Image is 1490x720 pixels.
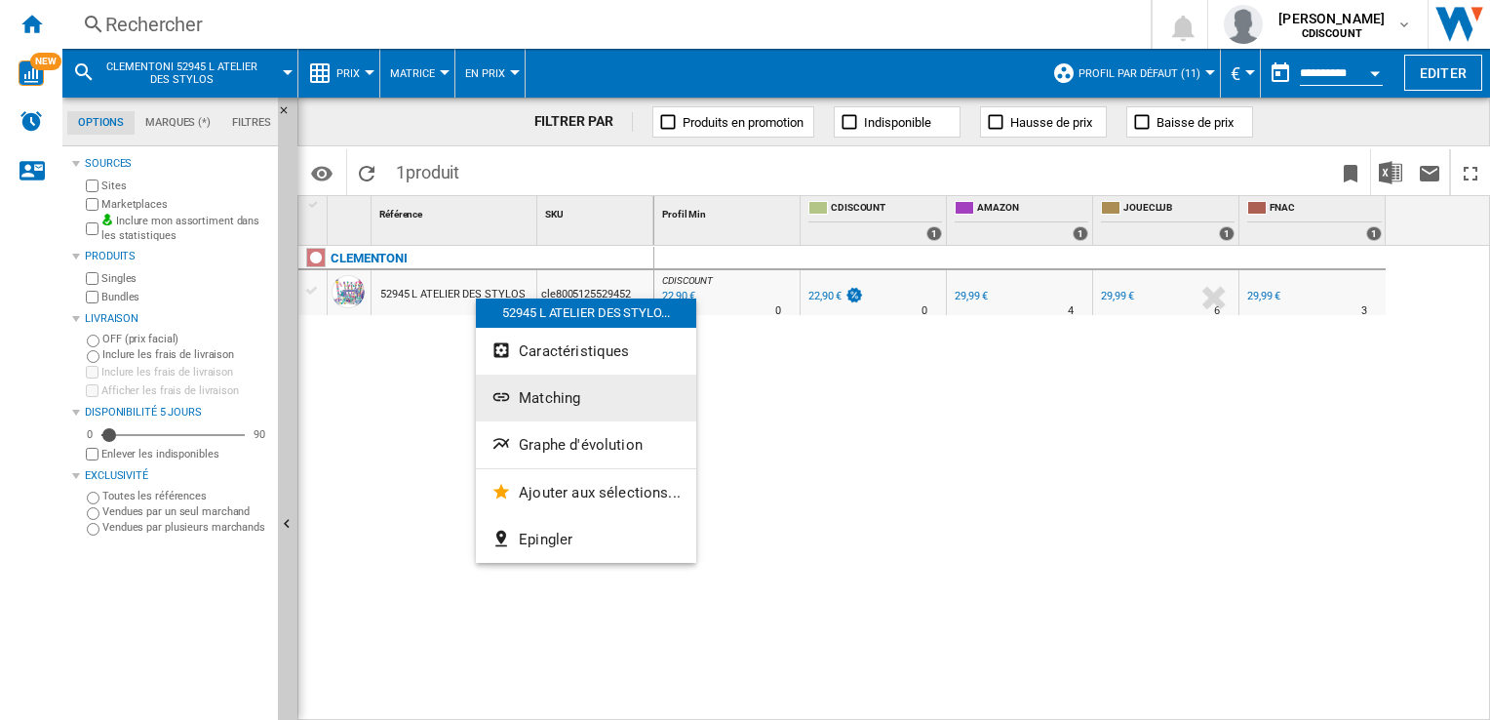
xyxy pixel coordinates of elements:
[476,328,696,375] button: Caractéristiques
[519,531,572,548] span: Epingler
[476,516,696,563] button: Epingler...
[476,299,696,328] div: 52945 L ATELIER DES STYLO...
[519,342,629,360] span: Caractéristiques
[519,484,681,501] span: Ajouter aux sélections...
[519,436,643,454] span: Graphe d'évolution
[519,389,580,407] span: Matching
[476,469,696,516] button: Ajouter aux sélections...
[476,375,696,421] button: Matching
[476,421,696,468] button: Graphe d'évolution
